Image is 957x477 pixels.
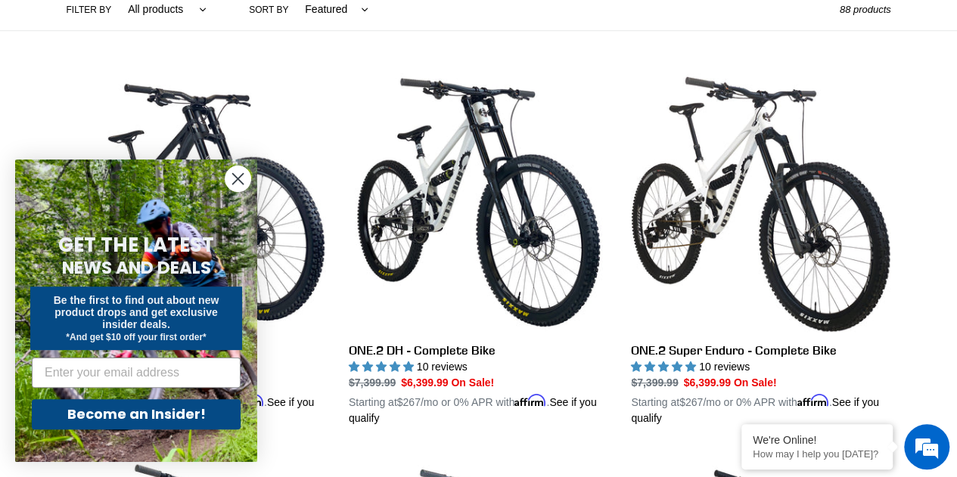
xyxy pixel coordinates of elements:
span: GET THE LATEST [58,231,214,259]
label: Filter by [67,3,112,17]
span: 88 products [840,4,891,15]
span: Be the first to find out about new product drops and get exclusive insider deals. [54,294,219,330]
div: We're Online! [753,434,881,446]
p: How may I help you today? [753,448,881,460]
label: Sort by [249,3,288,17]
span: *And get $10 off your first order* [66,332,206,342]
span: NEWS AND DEALS [62,256,211,280]
button: Close dialog [225,166,251,192]
button: Become an Insider! [32,399,241,429]
input: Enter your email address [32,358,241,388]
